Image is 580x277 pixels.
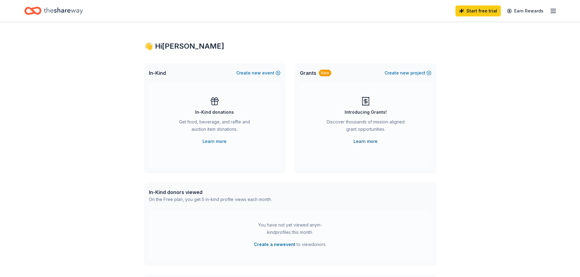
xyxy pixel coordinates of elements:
span: Grants [300,69,316,77]
button: Createnewproject [385,69,431,77]
span: to view donors . [254,241,326,248]
a: Learn more [202,138,227,145]
div: New [319,70,331,76]
div: You have not yet viewed any in-kind profiles this month. [252,221,328,236]
span: In-Kind [149,69,166,77]
div: Introducing Grants! [345,109,387,116]
span: new [400,69,409,77]
div: On the Free plan, you get 5 in-kind profile views each month. [149,196,272,203]
a: Earn Rewards [503,5,547,16]
div: Get food, beverage, and raffle and auction item donations. [173,118,256,135]
div: Discover thousands of mission-aligned grant opportunities. [324,118,407,135]
a: Home [24,4,83,18]
span: new [252,69,261,77]
button: Createnewevent [236,69,280,77]
button: Create a newevent [254,241,295,248]
a: Learn more [353,138,378,145]
div: In-Kind donors viewed [149,189,272,196]
div: 👋 Hi [PERSON_NAME] [144,41,436,51]
a: Start free trial [455,5,501,16]
div: In-Kind donations [195,109,234,116]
